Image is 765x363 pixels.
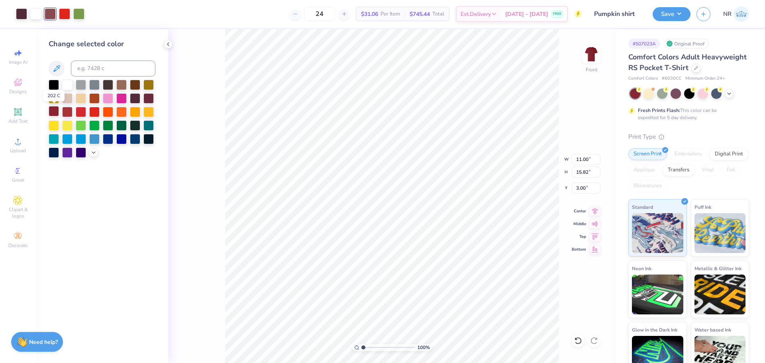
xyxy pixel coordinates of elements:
[588,6,647,22] input: Untitled Design
[632,326,677,334] span: Glow in the Dark Ink
[734,6,749,22] img: Niki Roselle Tendencia
[632,203,653,211] span: Standard
[505,10,548,18] span: [DATE] - [DATE]
[8,118,27,124] span: Add Text
[49,39,155,49] div: Change selected color
[697,164,719,176] div: Vinyl
[653,7,690,21] button: Save
[638,107,736,121] div: This color can be expedited for 5 day delivery.
[662,75,681,82] span: # 6030CC
[722,164,740,176] div: Foil
[8,242,27,249] span: Decorate
[9,59,27,65] span: Image AI
[4,206,32,219] span: Clipart & logos
[583,46,599,62] img: Front
[572,221,586,227] span: Middle
[432,10,444,18] span: Total
[43,90,65,101] div: 202 C
[628,164,660,176] div: Applique
[694,264,741,273] span: Metallic & Glitter Ink
[632,213,683,253] img: Standard
[9,88,27,95] span: Designs
[361,10,378,18] span: $31.06
[710,148,748,160] div: Digital Print
[638,107,680,114] strong: Fresh Prints Flash:
[572,247,586,252] span: Bottom
[723,6,749,22] a: NR
[632,264,651,273] span: Neon Ink
[694,203,711,211] span: Puff Ink
[632,275,683,314] img: Neon Ink
[304,7,335,21] input: – –
[669,148,707,160] div: Embroidery
[723,10,732,19] span: NR
[553,11,561,17] span: FREE
[10,147,26,154] span: Upload
[410,10,430,18] span: $745.44
[685,75,725,82] span: Minimum Order: 24 +
[29,338,58,346] strong: Need help?
[12,177,24,183] span: Greek
[694,326,731,334] span: Water based Ink
[417,344,430,351] span: 100 %
[628,39,660,49] div: # 507023A
[572,208,586,214] span: Center
[663,164,694,176] div: Transfers
[381,10,400,18] span: Per Item
[628,52,747,73] span: Comfort Colors Adult Heavyweight RS Pocket T-Shirt
[694,213,746,253] img: Puff Ink
[694,275,746,314] img: Metallic & Glitter Ink
[628,75,658,82] span: Comfort Colors
[586,66,597,73] div: Front
[71,61,155,77] input: e.g. 7428 c
[628,180,667,192] div: Rhinestones
[572,234,586,239] span: Top
[628,132,749,141] div: Print Type
[628,148,667,160] div: Screen Print
[461,10,491,18] span: Est. Delivery
[664,39,709,49] div: Original Proof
